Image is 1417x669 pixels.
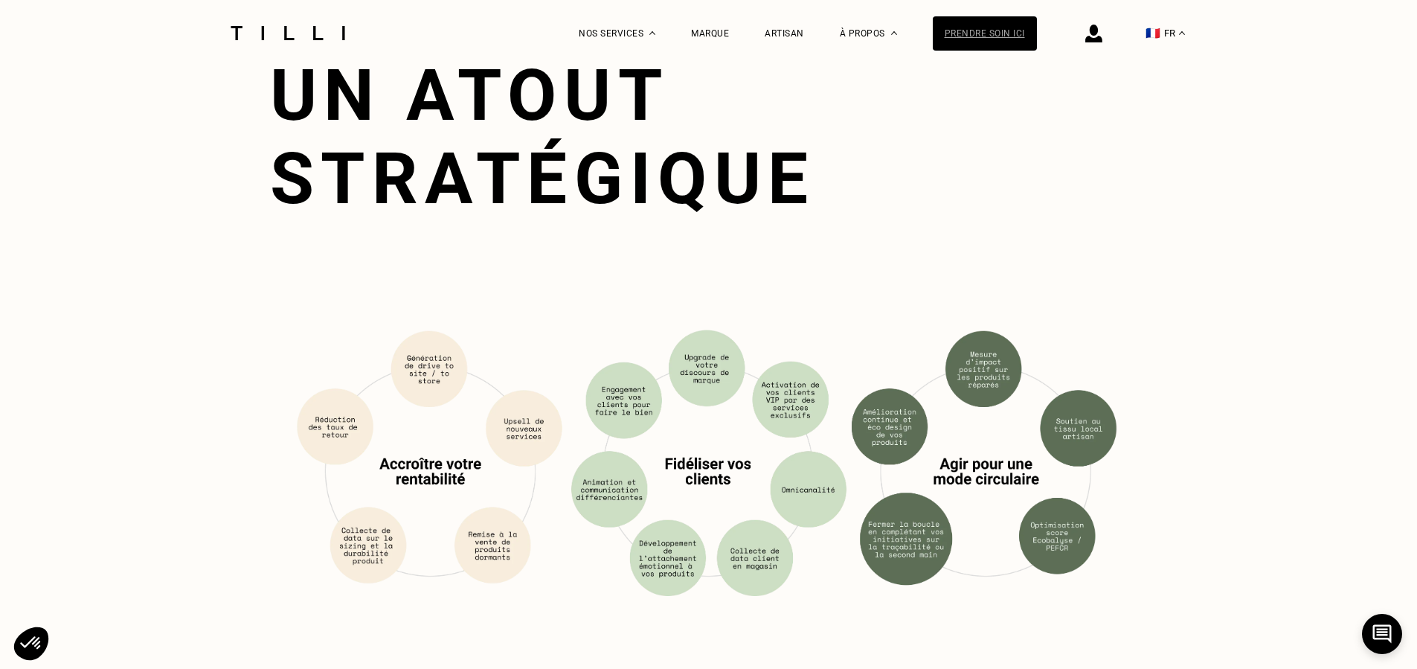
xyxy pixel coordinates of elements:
img: Menu déroulant [649,31,655,35]
a: Prendre soin ici [933,16,1037,51]
img: atout stratégique [270,302,1148,627]
a: Artisan [765,28,804,39]
h2: Un atout stratégique [270,54,1148,220]
img: icône connexion [1085,25,1102,42]
a: Marque [691,28,729,39]
img: menu déroulant [1179,31,1185,35]
span: 🇫🇷 [1146,26,1160,40]
img: Menu déroulant à propos [891,31,897,35]
img: Logo du service de couturière Tilli [225,26,350,40]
